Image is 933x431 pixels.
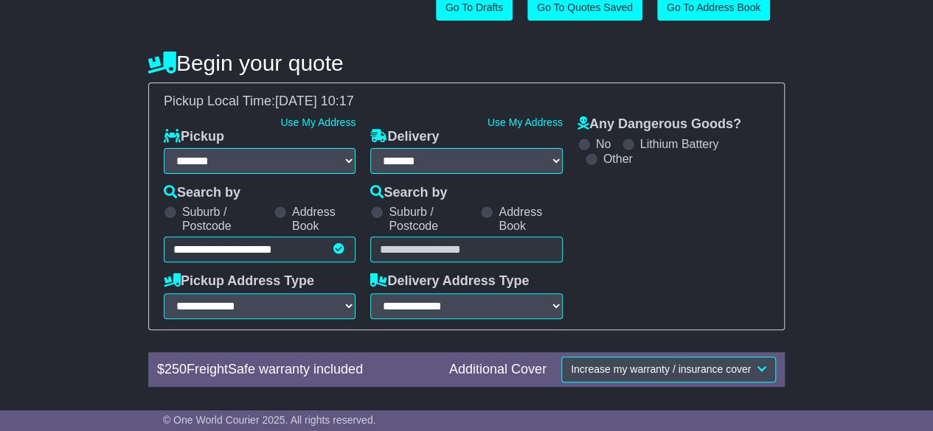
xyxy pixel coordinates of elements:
label: Pickup Address Type [164,273,314,290]
button: Increase my warranty / insurance cover [561,357,776,382]
label: Pickup [164,129,224,145]
label: Lithium Battery [640,137,719,151]
label: Suburb / Postcode [182,205,266,233]
div: $ FreightSafe warranty included [150,362,442,378]
label: Search by [164,185,240,201]
label: Delivery Address Type [370,273,529,290]
label: Search by [370,185,447,201]
label: Suburb / Postcode [389,205,473,233]
span: © One World Courier 2025. All rights reserved. [163,414,376,426]
span: Increase my warranty / insurance cover [571,363,751,375]
label: Address Book [499,205,562,233]
a: Use My Address [280,116,355,128]
span: 250 [164,362,187,376]
label: Other [603,152,633,166]
a: Use My Address [488,116,563,128]
h4: Begin your quote [148,51,785,75]
label: Delivery [370,129,439,145]
label: No [596,137,611,151]
label: Any Dangerous Goods? [578,116,741,133]
span: [DATE] 10:17 [275,94,354,108]
div: Additional Cover [442,362,554,378]
div: Pickup Local Time: [156,94,777,110]
label: Address Book [292,205,355,233]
